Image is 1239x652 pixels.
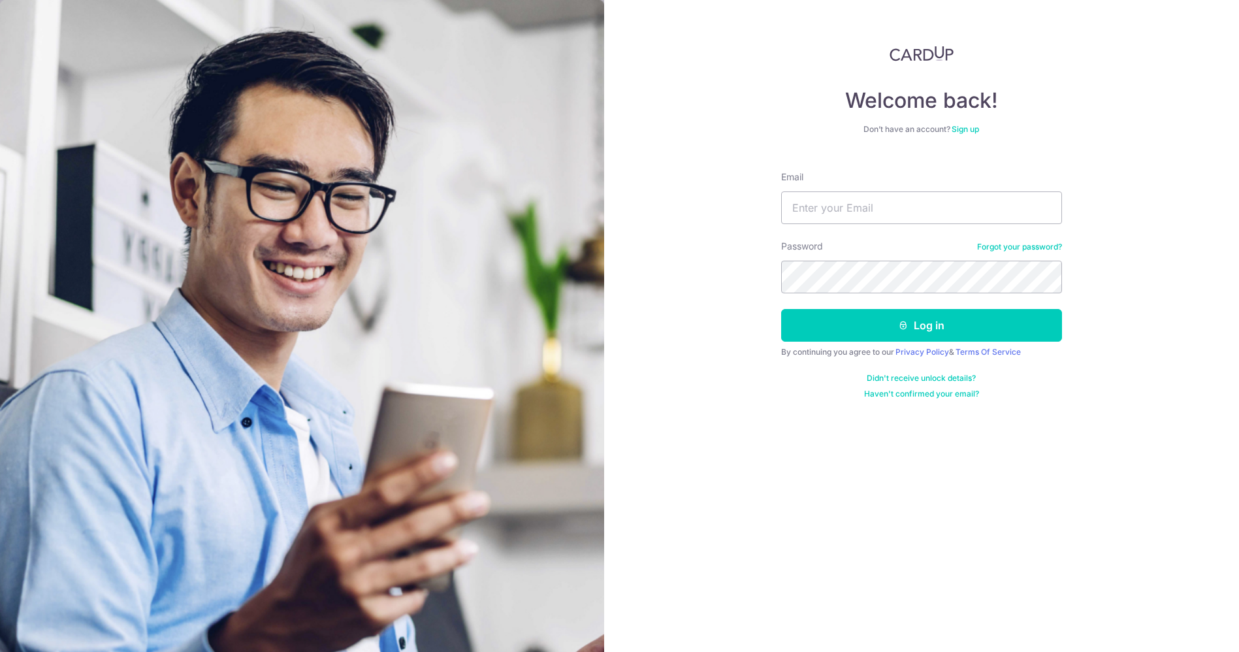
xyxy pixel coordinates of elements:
a: Haven't confirmed your email? [864,389,979,399]
div: Don’t have an account? [781,124,1062,135]
a: Sign up [952,124,979,134]
h4: Welcome back! [781,88,1062,114]
a: Didn't receive unlock details? [867,373,976,383]
a: Forgot your password? [977,242,1062,252]
img: CardUp Logo [890,46,954,61]
button: Log in [781,309,1062,342]
div: By continuing you agree to our & [781,347,1062,357]
label: Email [781,171,803,184]
a: Terms Of Service [956,347,1021,357]
input: Enter your Email [781,191,1062,224]
label: Password [781,240,823,253]
a: Privacy Policy [895,347,949,357]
